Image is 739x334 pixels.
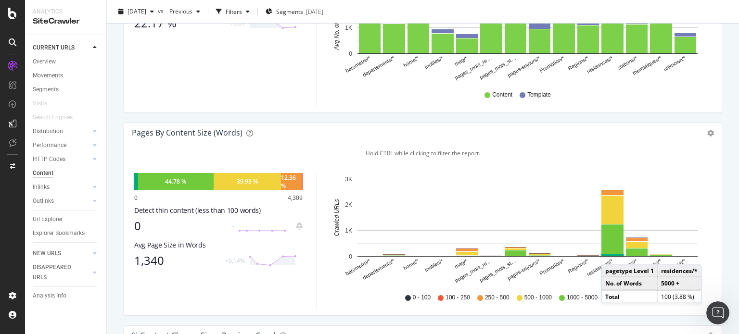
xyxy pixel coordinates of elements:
text: unknown/* [663,55,687,72]
div: Distribution [33,126,63,136]
a: Inlinks [33,182,90,192]
text: barometre/* [344,258,371,276]
text: Inutiles/* [423,55,444,70]
span: 1000 - 5000 [567,294,598,302]
div: Explorer Bookmarks [33,228,85,238]
text: 3K [345,176,352,183]
svg: A chart. [329,173,707,285]
div: Pages by Content Size (Words) [132,128,242,137]
text: departements/* [361,55,395,78]
div: bell-plus [296,222,303,230]
div: Analytics [33,8,99,16]
text: pages-sejours/* [506,55,541,78]
div: Overview [33,57,56,67]
text: departements/* [361,258,395,281]
div: Visits [33,99,47,109]
text: pages-sejours/* [506,258,541,281]
div: NEW URLS [33,248,61,259]
div: 44.78 % [165,177,186,186]
text: residences/* [586,55,614,74]
div: Search Engines [33,112,73,123]
a: HTTP Codes [33,154,90,164]
div: - [232,222,234,230]
span: Previous [166,7,192,15]
text: Regions/* [567,55,590,72]
text: home/* [402,258,420,271]
div: DISAPPEARED URLS [33,262,81,283]
text: Inutiles/* [423,258,444,273]
button: Filters [212,4,254,19]
div: Outlinks [33,196,54,206]
div: CURRENT URLS [33,43,75,53]
a: Content [33,168,100,178]
div: Segments [33,85,59,95]
div: Analysis Info [33,291,66,301]
text: 1K [345,227,352,234]
text: Promotion/* [538,55,565,74]
div: SiteCrawler [33,16,99,27]
td: Total [602,290,658,302]
div: 1,340 [134,254,219,267]
span: 500 - 1000 [524,294,552,302]
div: HTTP Codes [33,154,65,164]
div: Url Explorer [33,214,63,224]
div: Detect thin content (less than 100 words) [134,206,303,215]
div: Avg Page Size in Words [134,240,303,250]
a: NEW URLS [33,248,90,259]
div: Inlinks [33,182,50,192]
a: DISAPPEARED URLS [33,262,90,283]
span: 250 - 500 [485,294,510,302]
div: Performance [33,140,66,150]
a: Url Explorer [33,214,100,224]
div: Content [33,168,53,178]
text: 0 [349,50,352,57]
a: Overview [33,57,100,67]
span: 100 - 250 [446,294,470,302]
span: Template [527,91,551,99]
a: Visits [33,99,57,109]
a: Outlinks [33,196,90,206]
div: [DATE] [306,7,323,15]
td: No. of Words [602,277,658,290]
a: Performance [33,140,90,150]
span: Segments [276,7,303,15]
div: gear [707,130,714,136]
text: mag/* [453,55,469,67]
a: CURRENT URLS [33,43,90,53]
button: Segments[DATE] [262,4,327,19]
text: mag/* [453,258,469,270]
text: 0 [349,253,352,260]
td: residences/* [658,265,701,277]
span: vs [158,6,166,14]
div: Filters [226,7,242,15]
a: Movements [33,71,100,81]
div: 4,309 [288,194,303,202]
div: +0.14% [225,257,245,265]
text: barometre/* [344,55,371,74]
text: thematiques/* [632,55,663,76]
text: stations/* [616,55,638,71]
iframe: Intercom live chat [706,301,729,324]
td: 5000 + [658,277,701,290]
div: Movements [33,71,63,81]
text: 1K [345,25,352,31]
button: Previous [166,4,204,19]
span: 2025 Oct. 6th [127,7,146,15]
span: 0 - 100 [413,294,431,302]
button: [DATE] [115,4,158,19]
a: Search Engines [33,112,82,123]
text: residences/* [586,258,614,277]
text: Promotion/* [538,258,565,276]
text: Crawled URLs [333,199,340,236]
text: 2K [345,202,352,209]
div: 12.36 % [281,173,302,190]
a: Segments [33,85,100,95]
div: 22.17 % [134,16,224,30]
div: 0 [134,194,138,202]
td: 100 (3.88 %) [658,290,701,302]
td: pagetype Level 1 [602,265,658,277]
div: 39.93 % [237,177,258,186]
div: 0 [134,219,227,233]
a: Explorer Bookmarks [33,228,100,238]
